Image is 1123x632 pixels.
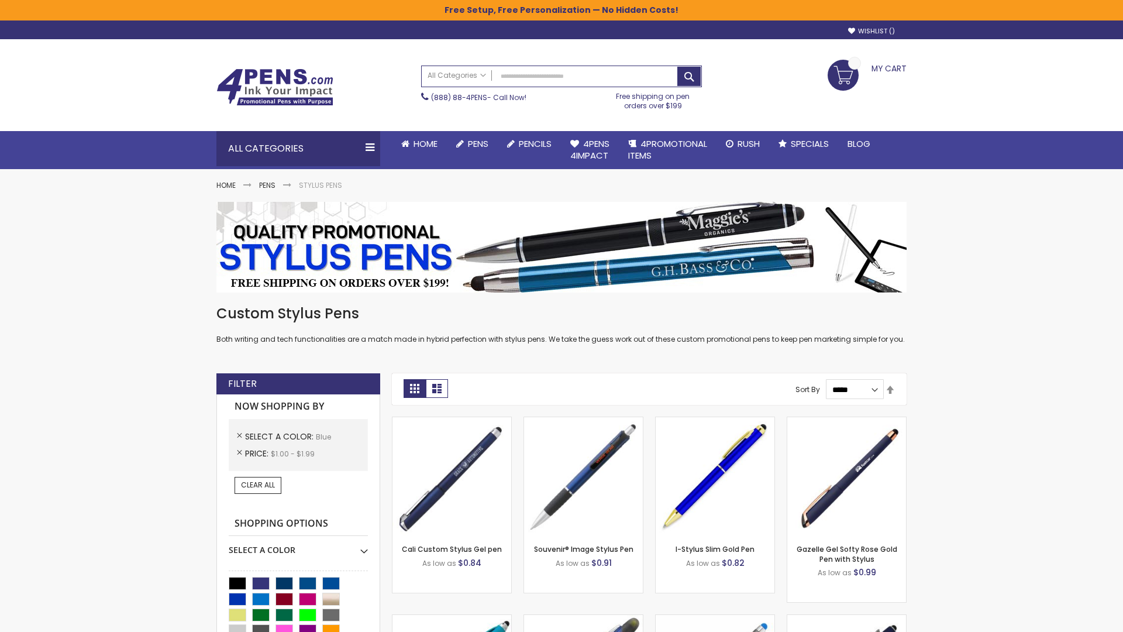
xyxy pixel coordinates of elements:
[392,417,511,536] img: Cali Custom Stylus Gel pen-Blue
[271,449,315,459] span: $1.00 - $1.99
[797,544,897,564] a: Gazelle Gel Softy Rose Gold Pen with Stylus
[591,557,612,569] span: $0.91
[853,566,876,578] span: $0.99
[818,568,852,578] span: As low as
[245,431,316,442] span: Select A Color
[299,180,342,190] strong: Stylus Pens
[392,131,447,157] a: Home
[498,131,561,157] a: Pencils
[431,92,526,102] span: - Call Now!
[656,614,774,624] a: Islander Softy Gel with Stylus - ColorJet Imprint-Blue
[422,66,492,85] a: All Categories
[738,138,760,150] span: Rush
[604,87,702,111] div: Free shipping on pen orders over $199
[676,544,755,554] a: I-Stylus Slim Gold Pen
[787,417,906,536] img: Gazelle Gel Softy Rose Gold Pen with Stylus-Blue
[524,417,643,427] a: Souvenir® Image Stylus Pen-Blue
[838,131,880,157] a: Blog
[235,477,281,493] a: Clear All
[392,417,511,427] a: Cali Custom Stylus Gel pen-Blue
[422,558,456,568] span: As low as
[259,180,275,190] a: Pens
[628,138,707,162] span: 4PROMOTIONAL ITEMS
[402,544,502,554] a: Cali Custom Stylus Gel pen
[656,417,774,427] a: I-Stylus Slim Gold-Blue
[795,384,820,394] label: Sort By
[216,131,380,166] div: All Categories
[787,614,906,624] a: Custom Soft Touch® Metal Pens with Stylus-Blue
[519,138,552,150] span: Pencils
[229,394,368,419] strong: Now Shopping by
[216,202,907,293] img: Stylus Pens
[229,536,368,556] div: Select A Color
[216,68,333,106] img: 4Pens Custom Pens and Promotional Products
[787,417,906,427] a: Gazelle Gel Softy Rose Gold Pen with Stylus-Blue
[570,138,609,162] span: 4Pens 4impact
[524,614,643,624] a: Souvenir® Jalan Highlighter Stylus Pen Combo-Blue
[524,417,643,536] img: Souvenir® Image Stylus Pen-Blue
[216,304,907,345] div: Both writing and tech functionalities are a match made in hybrid perfection with stylus pens. We ...
[458,557,481,569] span: $0.84
[769,131,838,157] a: Specials
[241,480,275,490] span: Clear All
[468,138,488,150] span: Pens
[848,138,870,150] span: Blog
[431,92,487,102] a: (888) 88-4PENS
[619,131,716,169] a: 4PROMOTIONALITEMS
[216,304,907,323] h1: Custom Stylus Pens
[556,558,590,568] span: As low as
[392,614,511,624] a: Neon Stylus Highlighter-Pen Combo-Blue
[848,27,895,36] a: Wishlist
[414,138,438,150] span: Home
[722,557,745,569] span: $0.82
[447,131,498,157] a: Pens
[534,544,633,554] a: Souvenir® Image Stylus Pen
[228,377,257,390] strong: Filter
[686,558,720,568] span: As low as
[245,448,271,459] span: Price
[428,71,486,80] span: All Categories
[656,417,774,536] img: I-Stylus Slim Gold-Blue
[316,432,331,442] span: Blue
[229,511,368,537] strong: Shopping Options
[791,138,829,150] span: Specials
[716,131,769,157] a: Rush
[404,379,426,398] strong: Grid
[216,180,236,190] a: Home
[561,131,619,169] a: 4Pens4impact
